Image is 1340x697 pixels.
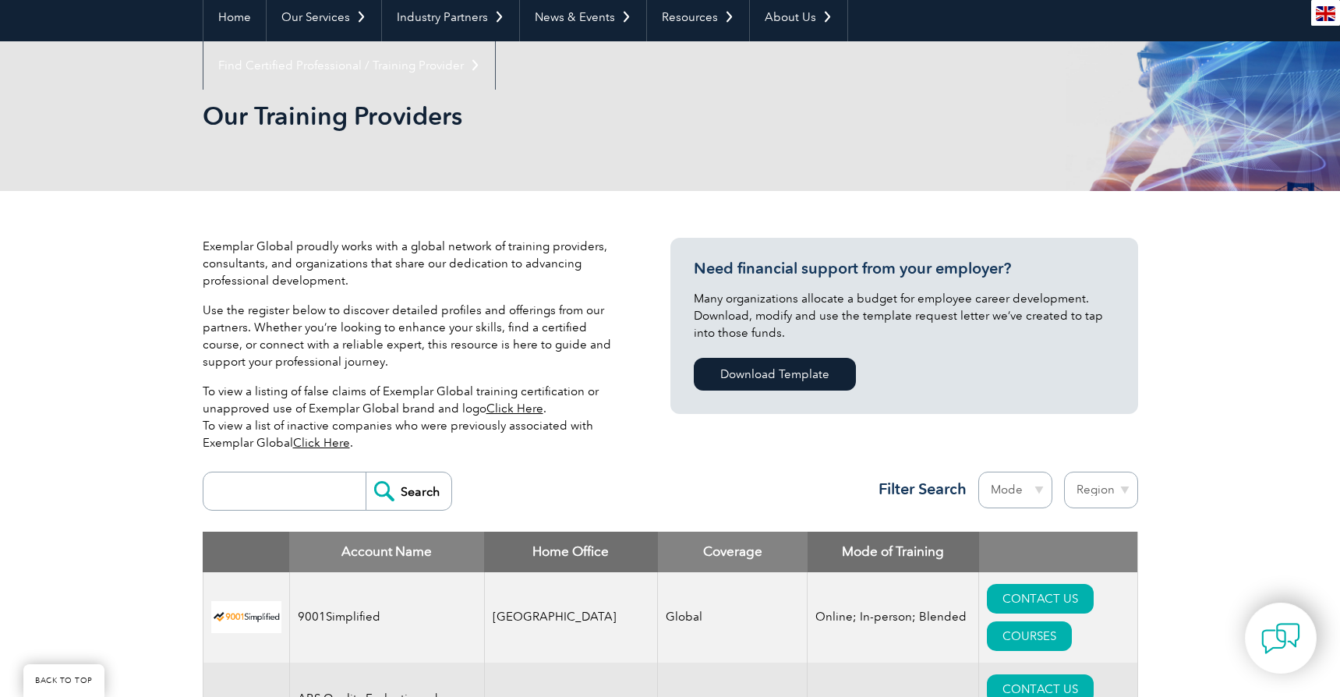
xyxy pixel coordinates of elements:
[987,621,1072,651] a: COURSES
[694,290,1115,341] p: Many organizations allocate a budget for employee career development. Download, modify and use th...
[23,664,104,697] a: BACK TO TOP
[694,358,856,391] a: Download Template
[203,238,624,289] p: Exemplar Global proudly works with a global network of training providers, consultants, and organ...
[694,259,1115,278] h3: Need financial support from your employer?
[203,104,857,129] h2: Our Training Providers
[808,572,979,663] td: Online; In-person; Blended
[869,479,967,499] h3: Filter Search
[1261,619,1300,658] img: contact-chat.png
[484,572,658,663] td: [GEOGRAPHIC_DATA]
[289,532,484,572] th: Account Name: activate to sort column descending
[203,302,624,370] p: Use the register below to discover detailed profiles and offerings from our partners. Whether you...
[211,601,281,633] img: 37c9c059-616f-eb11-a812-002248153038-logo.png
[203,41,495,90] a: Find Certified Professional / Training Provider
[486,402,543,416] a: Click Here
[658,572,808,663] td: Global
[658,532,808,572] th: Coverage: activate to sort column ascending
[293,436,350,450] a: Click Here
[366,472,451,510] input: Search
[987,584,1094,614] a: CONTACT US
[484,532,658,572] th: Home Office: activate to sort column ascending
[808,532,979,572] th: Mode of Training: activate to sort column ascending
[203,383,624,451] p: To view a listing of false claims of Exemplar Global training certification or unapproved use of ...
[979,532,1137,572] th: : activate to sort column ascending
[289,572,484,663] td: 9001Simplified
[1316,6,1335,21] img: en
